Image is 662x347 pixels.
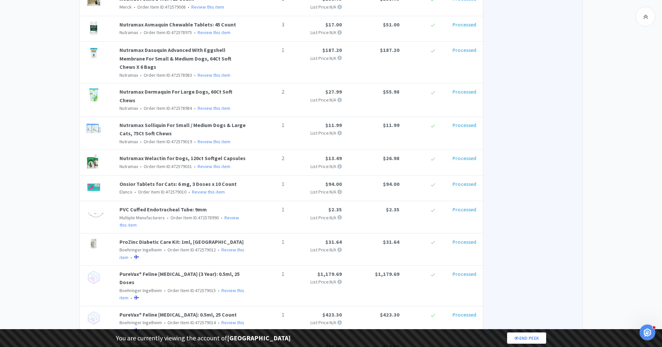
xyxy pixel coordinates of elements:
span: Order Item ID: 472579019 [138,139,192,145]
span: $1,179.69 [317,271,342,277]
img: 23c81c782bf64eada5ba8fe58536fcc2_152379.jpeg [86,121,101,136]
a: Nutramax Avmaquin Chewable Tablets: 45 Count [119,21,236,28]
span: • [163,320,166,325]
a: Review this item [198,29,230,35]
p: List Price: N/A [290,3,342,11]
p: List Price: N/A [290,129,342,137]
span: • [193,163,197,169]
span: Processed [452,311,476,318]
span: • [133,189,137,195]
span: Boehringer Ingelheim [119,287,162,293]
span: Nutramax [119,29,138,35]
span: Order Item ID: 472578990 [165,215,219,221]
span: $187.20 [322,47,342,53]
span: • [217,287,220,293]
a: Nutramax Dasuquin Advanced With Eggshell Membrane For Small & Medium Dogs, 64Ct Soft Chews X 6 Bags [119,47,231,70]
span: Order Item ID: 472578984 [138,105,192,111]
span: • [193,29,197,35]
span: Nutramax [119,163,138,169]
p: List Price: N/A [290,55,342,62]
img: no_image.png [86,270,101,284]
span: Processed [452,206,476,213]
a: ProZinc Diabetic Care Kit: 1ml, [GEOGRAPHIC_DATA] [119,239,244,245]
span: Order Item ID: 472579031 [138,163,192,169]
span: Boehringer Ingelheim [119,247,162,253]
span: Order Item ID: 472579015 [162,287,216,293]
a: Nutramax Welactin for Dogs, 120ct Softgel Capsules [119,155,246,161]
span: • [139,163,143,169]
span: • [166,215,169,221]
p: You are currently viewing the account of [116,333,291,343]
span: $11.99 [383,122,400,128]
p: List Price: N/A [290,188,342,195]
span: Boehringer Ingelheim [119,320,162,325]
span: $94.00 [325,181,342,187]
span: $55.98 [383,88,400,95]
span: $423.30 [322,311,342,318]
p: 3 [251,21,284,29]
span: • [217,320,220,325]
span: $187.20 [380,47,400,53]
a: Review this item [198,105,230,111]
p: List Price: N/A [290,246,342,253]
span: • [139,139,143,145]
img: afc16943a0ae46e194f2d96f861c3e82_349108.jpeg [86,88,101,102]
span: Processed [452,239,476,245]
img: no_image.png [86,311,101,325]
span: • [187,189,191,195]
a: Review this item [198,139,230,145]
p: 1 [251,205,284,214]
a: End Peek [507,332,546,344]
span: Order Item ID: 472578975 [138,29,192,35]
span: Processed [452,181,476,187]
span: Order Item ID: 472578983 [138,72,192,78]
span: Nutramax [119,105,138,111]
span: $26.98 [383,155,400,161]
p: 1 [251,121,284,130]
img: eb72b096d5ce490ebcbddd29c540e378_392325.jpeg [86,238,101,252]
a: PureVax® Feline [MEDICAL_DATA]: 0.5ml, 25 Count [119,311,237,318]
span: • [193,72,197,78]
span: • [193,105,197,111]
span: Processed [452,122,476,128]
a: Review this item [198,72,230,78]
a: Nutramax Solliquin For Small / Medium Dogs & Large Cats, 75Ct Soft Chews [119,122,246,137]
span: $31.64 [383,239,400,245]
span: $17.00 [325,21,342,28]
a: Review this item [119,247,244,260]
p: List Price: N/A [290,214,342,221]
a: Review this item [191,4,224,10]
span: Processed [452,88,476,95]
p: List Price: N/A [290,278,342,285]
span: $11.99 [325,122,342,128]
span: • [133,4,136,10]
span: Order Item ID: 472579010 [132,189,186,195]
img: 41edc045b28d4a7b8ec9132061786349_126059.jpeg [86,205,104,220]
span: Merck [119,4,132,10]
span: • [139,72,143,78]
a: Review this item [198,163,230,169]
span: $27.99 [325,88,342,95]
p: List Price: N/A [290,163,342,170]
a: Review this item [192,189,225,195]
img: 07448e806f3444d5b8fa2b7129351f5c_828516.jpeg [86,21,101,35]
span: • [139,29,143,35]
p: List Price: N/A [290,29,342,36]
span: • [129,327,133,333]
p: 2 [251,154,284,163]
span: Order Item ID: 472579008 [132,4,186,10]
span: $423.30 [380,311,400,318]
span: • [129,295,133,301]
span: Processed [452,271,476,277]
span: $1,179.69 [375,271,400,277]
img: 350bf422fe5e478bb9c1d7a72a40eb6a_349106.jpeg [86,46,101,61]
span: • [187,4,190,10]
span: • [163,287,166,293]
p: List Price: N/A [290,319,342,326]
a: Onsior Tablets for Cats: 6 mg, 3 Doses x 10 Count [119,181,237,187]
strong: [GEOGRAPHIC_DATA] [227,334,291,342]
span: Nutramax [119,139,138,145]
img: f4a54838ccd24f71b1507c988b4c1f62_112877.jpeg [86,154,98,169]
span: $94.00 [383,181,400,187]
span: • [163,247,166,253]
